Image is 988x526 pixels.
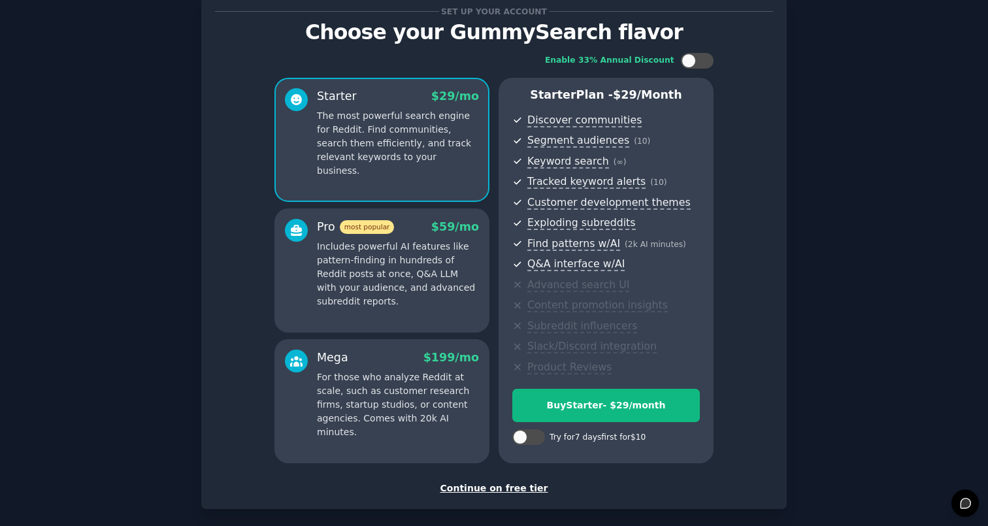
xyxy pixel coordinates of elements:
[527,340,657,353] span: Slack/Discord integration
[527,361,612,374] span: Product Reviews
[512,389,700,422] button: BuyStarter- $29/month
[512,87,700,103] p: Starter Plan -
[431,220,479,233] span: $ 59 /mo
[527,278,629,292] span: Advanced search UI
[527,155,609,169] span: Keyword search
[527,216,635,230] span: Exploding subreddits
[317,240,479,308] p: Includes powerful AI features like pattern-finding in hundreds of Reddit posts at once, Q&A LLM w...
[550,432,646,444] div: Try for 7 days first for $10
[513,399,699,412] div: Buy Starter - $ 29 /month
[317,219,394,235] div: Pro
[317,370,479,439] p: For those who analyze Reddit at scale, such as customer research firms, startup studios, or conte...
[215,21,773,44] p: Choose your GummySearch flavor
[527,196,691,210] span: Customer development themes
[527,299,668,312] span: Content promotion insights
[317,350,348,366] div: Mega
[215,482,773,495] div: Continue on free tier
[527,134,629,148] span: Segment audiences
[614,157,627,167] span: ( ∞ )
[625,240,686,249] span: ( 2k AI minutes )
[439,5,550,18] span: Set up your account
[650,178,667,187] span: ( 10 )
[527,257,625,271] span: Q&A interface w/AI
[317,109,479,178] p: The most powerful search engine for Reddit. Find communities, search them efficiently, and track ...
[527,320,637,333] span: Subreddit influencers
[317,88,357,105] div: Starter
[431,90,479,103] span: $ 29 /mo
[613,88,682,101] span: $ 29 /month
[527,237,620,251] span: Find patterns w/AI
[634,137,650,146] span: ( 10 )
[340,220,395,234] span: most popular
[423,351,479,364] span: $ 199 /mo
[545,55,674,67] div: Enable 33% Annual Discount
[527,175,646,189] span: Tracked keyword alerts
[527,114,642,127] span: Discover communities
